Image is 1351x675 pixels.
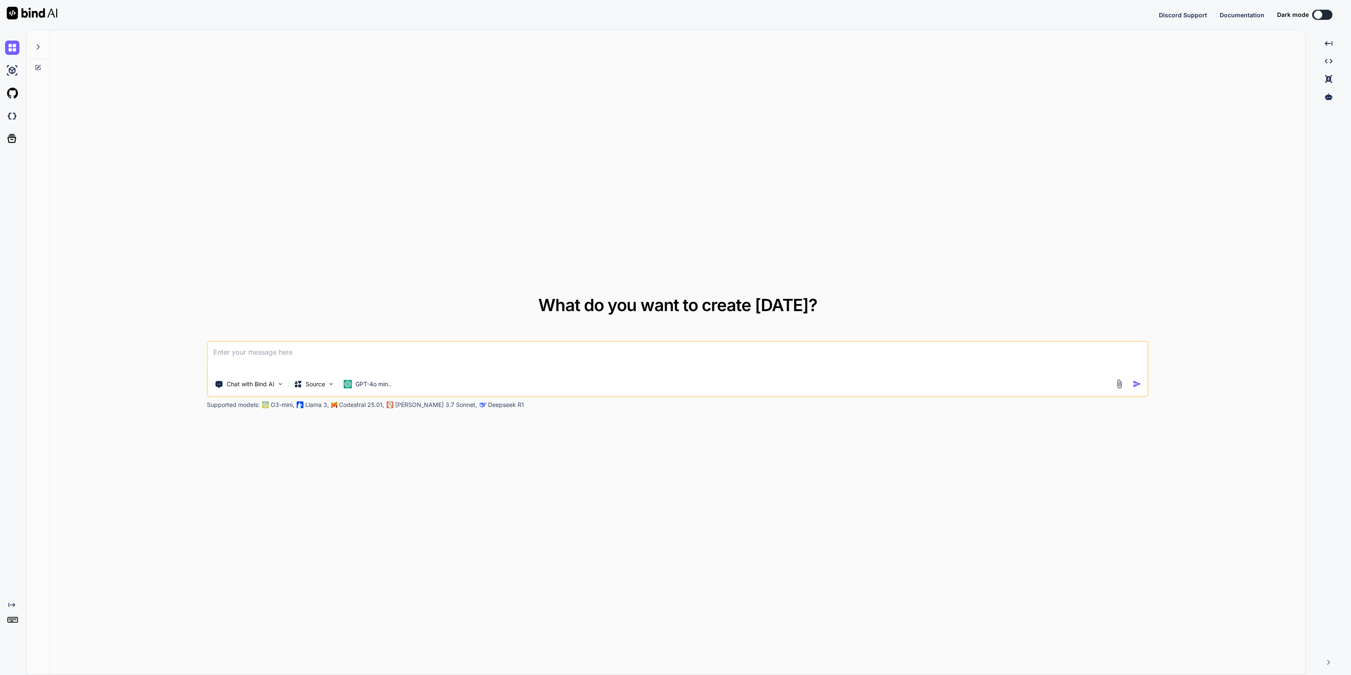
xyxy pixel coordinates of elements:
[387,401,393,408] img: claude
[339,401,384,409] p: Codestral 25.01,
[5,109,19,123] img: darkCloudIdeIcon
[480,401,486,408] img: claude
[227,380,274,388] p: Chat with Bind AI
[331,402,337,408] img: Mistral-AI
[305,401,329,409] p: Llama 3,
[262,401,269,408] img: GPT-4
[1114,379,1124,389] img: attachment
[207,401,260,409] p: Supported models:
[7,7,57,19] img: Bind AI
[277,380,284,388] img: Pick Tools
[1159,11,1207,19] button: Discord Support
[271,401,294,409] p: O3-mini,
[5,41,19,55] img: chat
[538,295,817,315] span: What do you want to create [DATE]?
[355,380,391,388] p: GPT-4o min..
[488,401,524,409] p: Deepseek R1
[297,401,304,408] img: Llama2
[1132,380,1141,388] img: icon
[328,380,335,388] img: Pick Models
[395,401,477,409] p: [PERSON_NAME] 3.7 Sonnet,
[5,63,19,78] img: ai-studio
[1277,11,1309,19] span: Dark mode
[1220,11,1264,19] button: Documentation
[306,380,325,388] p: Source
[344,380,352,388] img: GPT-4o mini
[5,86,19,100] img: githubLight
